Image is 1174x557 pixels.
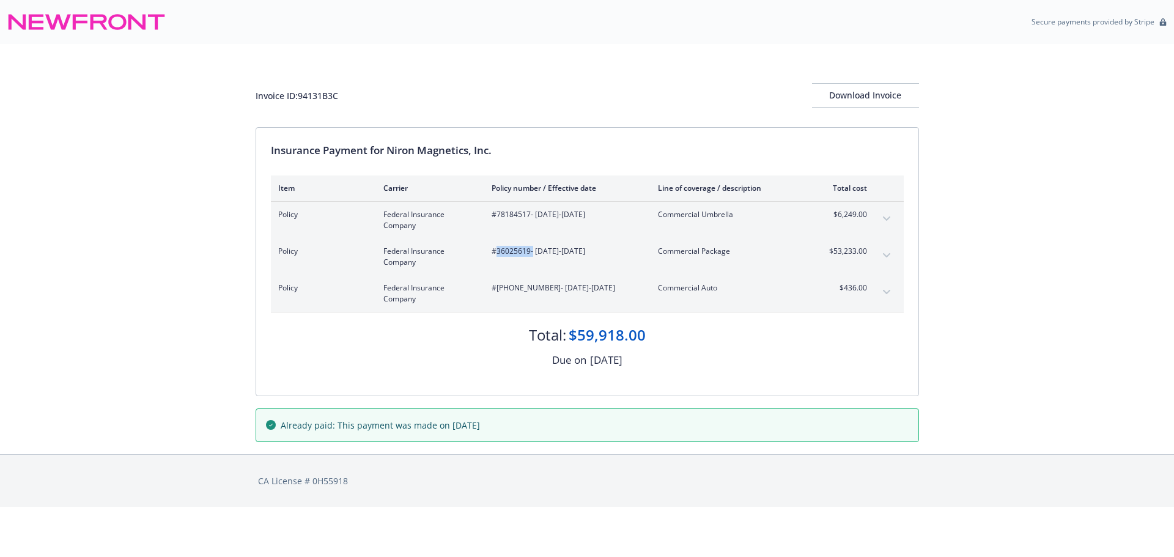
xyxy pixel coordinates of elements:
[552,352,586,368] div: Due on
[278,246,364,257] span: Policy
[658,282,802,293] span: Commercial Auto
[658,209,802,220] span: Commercial Umbrella
[256,89,338,102] div: Invoice ID: 94131B3C
[383,183,472,193] div: Carrier
[258,474,917,487] div: CA License # 0H55918
[278,282,364,293] span: Policy
[383,282,472,304] span: Federal Insurance Company
[812,84,919,107] div: Download Invoice
[281,419,480,432] span: Already paid: This payment was made on [DATE]
[658,246,802,257] span: Commercial Package
[278,209,364,220] span: Policy
[821,246,867,257] span: $53,233.00
[877,282,896,302] button: expand content
[271,275,904,312] div: PolicyFederal Insurance Company#[PHONE_NUMBER]- [DATE]-[DATE]Commercial Auto$436.00expand content
[658,183,802,193] div: Line of coverage / description
[383,246,472,268] span: Federal Insurance Company
[821,209,867,220] span: $6,249.00
[492,183,638,193] div: Policy number / Effective date
[1032,17,1154,27] p: Secure payments provided by Stripe
[821,183,867,193] div: Total cost
[271,142,904,158] div: Insurance Payment for Niron Magnetics, Inc.
[383,209,472,231] span: Federal Insurance Company
[877,246,896,265] button: expand content
[492,246,638,257] span: #36025619 - [DATE]-[DATE]
[569,325,646,345] div: $59,918.00
[529,325,566,345] div: Total:
[821,282,867,293] span: $436.00
[278,183,364,193] div: Item
[492,282,638,293] span: #[PHONE_NUMBER] - [DATE]-[DATE]
[812,83,919,108] button: Download Invoice
[271,238,904,275] div: PolicyFederal Insurance Company#36025619- [DATE]-[DATE]Commercial Package$53,233.00expand content
[271,202,904,238] div: PolicyFederal Insurance Company#78184517- [DATE]-[DATE]Commercial Umbrella$6,249.00expand content
[877,209,896,229] button: expand content
[590,352,622,368] div: [DATE]
[492,209,638,220] span: #78184517 - [DATE]-[DATE]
